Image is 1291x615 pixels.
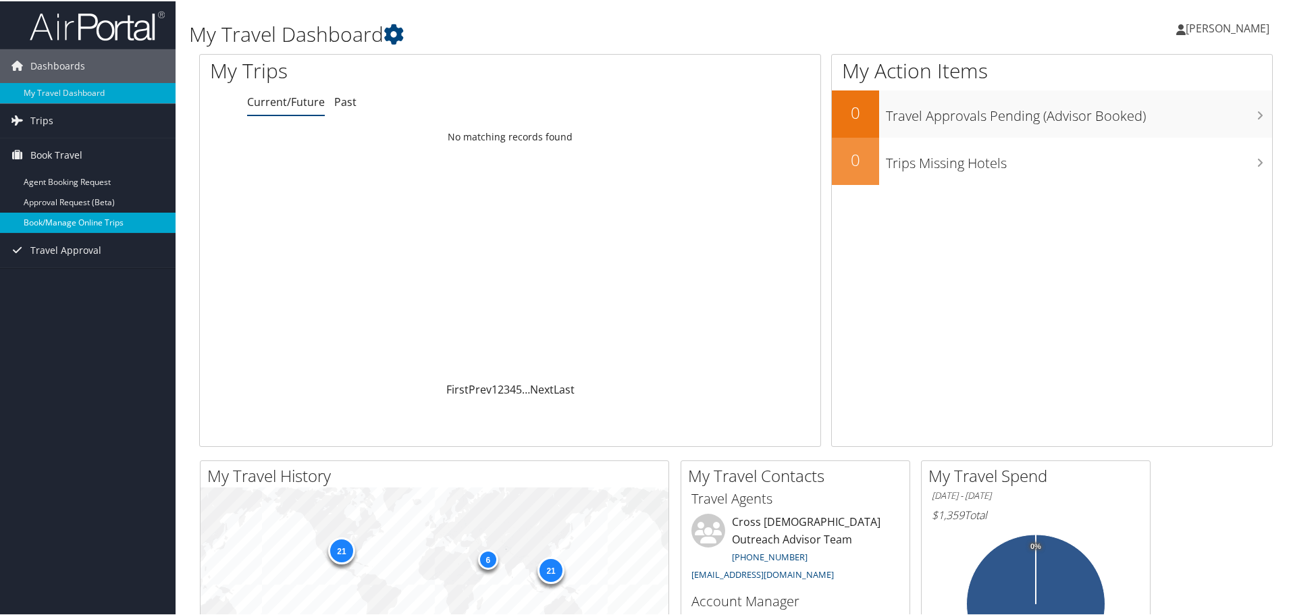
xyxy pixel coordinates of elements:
[328,536,355,563] div: 21
[1176,7,1283,47] a: [PERSON_NAME]
[1030,541,1041,550] tspan: 0%
[210,55,552,84] h1: My Trips
[832,55,1272,84] h1: My Action Items
[522,381,530,396] span: …
[832,100,879,123] h2: 0
[832,147,879,170] h2: 0
[691,488,899,507] h3: Travel Agents
[886,99,1272,124] h3: Travel Approvals Pending (Advisor Booked)
[510,381,516,396] a: 4
[492,381,498,396] a: 1
[207,463,668,486] h2: My Travel History
[498,381,504,396] a: 2
[30,137,82,171] span: Book Travel
[886,146,1272,171] h3: Trips Missing Hotels
[554,381,575,396] a: Last
[732,550,808,562] a: [PHONE_NUMBER]
[688,463,910,486] h2: My Travel Contacts
[932,506,1140,521] h6: Total
[446,381,469,396] a: First
[832,89,1272,136] a: 0Travel Approvals Pending (Advisor Booked)
[189,19,918,47] h1: My Travel Dashboard
[30,232,101,266] span: Travel Approval
[30,103,53,136] span: Trips
[691,567,834,579] a: [EMAIL_ADDRESS][DOMAIN_NAME]
[334,93,357,108] a: Past
[691,591,899,610] h3: Account Manager
[932,488,1140,501] h6: [DATE] - [DATE]
[928,463,1150,486] h2: My Travel Spend
[477,548,498,568] div: 6
[832,136,1272,184] a: 0Trips Missing Hotels
[30,9,165,41] img: airportal-logo.png
[932,506,964,521] span: $1,359
[247,93,325,108] a: Current/Future
[200,124,820,148] td: No matching records found
[530,381,554,396] a: Next
[504,381,510,396] a: 3
[516,381,522,396] a: 5
[469,381,492,396] a: Prev
[537,556,564,583] div: 21
[30,48,85,82] span: Dashboards
[685,512,906,585] li: Cross [DEMOGRAPHIC_DATA] Outreach Advisor Team
[1186,20,1269,34] span: [PERSON_NAME]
